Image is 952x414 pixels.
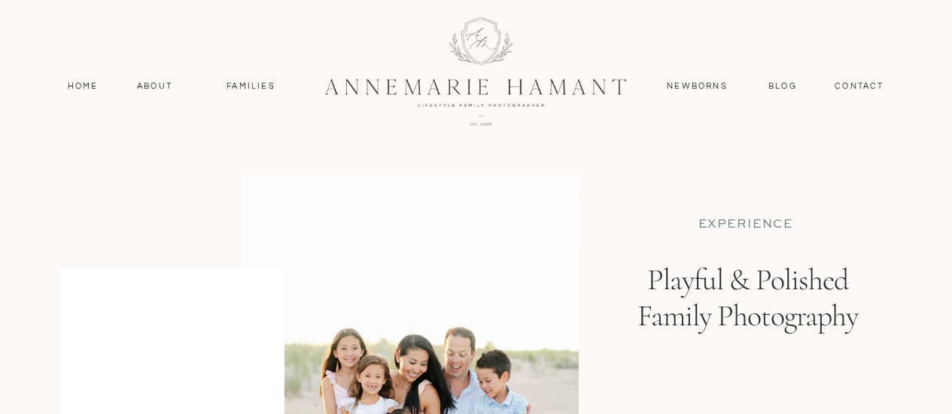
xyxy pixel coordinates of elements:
[61,80,105,93] a: Home
[217,80,285,93] a: Families
[765,80,801,93] a: Blog
[827,80,893,93] a: contact
[625,261,871,398] h1: Playful & Polished Family Photography
[133,80,177,93] a: About
[662,80,734,93] a: Newborns
[653,216,838,232] p: EXPERIENCE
